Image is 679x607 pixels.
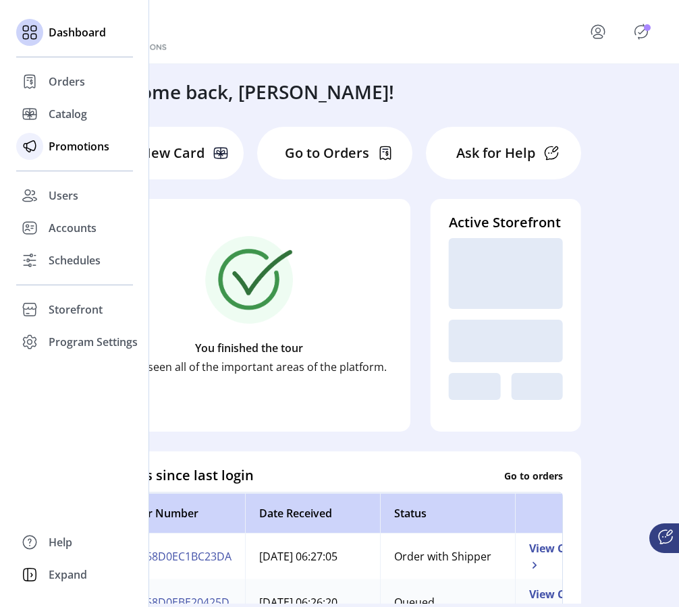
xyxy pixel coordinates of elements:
span: Catalog [49,106,87,122]
p: Go to Orders [285,143,369,163]
td: Order with Shipper [380,533,515,579]
span: Help [49,534,72,550]
button: menu [571,16,630,48]
span: Expand [49,567,87,583]
span: Accounts [49,220,97,236]
p: You’ve seen all of the important areas of the platform. [112,359,387,375]
p: Add New Card [112,143,205,163]
td: View Cards [515,533,603,579]
p: You finished the tour [195,340,303,356]
span: Dashboard [49,24,106,40]
span: Storefront [49,301,103,318]
th: Order Number [107,493,245,533]
span: Orders [49,74,85,90]
td: 589Z68D0EC1BC23DA [107,533,245,579]
td: [DATE] 06:27:05 [245,533,380,579]
span: Users [49,187,78,204]
th: Date Received [245,493,380,533]
button: Publisher Panel [630,21,652,42]
p: Ask for Help [456,143,535,163]
h4: Orders since last login [107,465,254,486]
h4: Active Storefront [449,212,563,233]
span: Program Settings [49,334,138,350]
span: Promotions [49,138,109,154]
h3: Welcome back, [PERSON_NAME]! [97,78,394,106]
p: Go to orders [504,468,563,482]
span: Schedules [49,252,101,268]
th: Status [380,493,515,533]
